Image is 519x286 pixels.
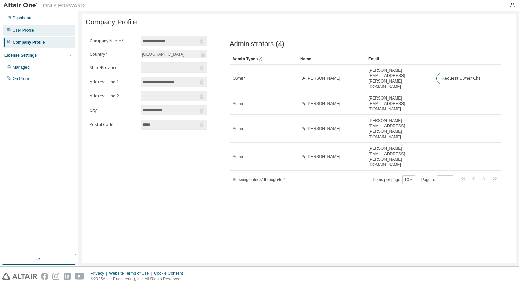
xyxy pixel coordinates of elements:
[13,15,33,21] div: Dashboard
[307,101,340,106] span: [PERSON_NAME]
[232,57,255,61] span: Admin Type
[90,79,137,85] label: Address Line 1
[90,65,137,70] label: State/Province
[90,108,137,113] label: City
[233,126,244,131] span: Admin
[300,54,363,65] div: Name
[369,68,430,89] span: [PERSON_NAME][EMAIL_ADDRESS][PERSON_NAME][DOMAIN_NAME]
[90,122,137,127] label: Postal Code
[141,50,207,58] div: [GEOGRAPHIC_DATA]
[154,271,187,276] div: Cookie Consent
[13,28,34,33] div: User Profile
[141,51,185,58] div: [GEOGRAPHIC_DATA]
[52,273,59,280] img: instagram.svg
[421,175,453,184] span: Page n.
[307,154,340,159] span: [PERSON_NAME]
[86,18,137,26] span: Company Profile
[369,95,430,112] span: [PERSON_NAME][EMAIL_ADDRESS][DOMAIN_NAME]
[373,175,415,184] span: Items per page
[307,126,340,131] span: [PERSON_NAME]
[368,54,431,65] div: Email
[3,2,88,9] img: Altair One
[13,40,45,45] div: Company Profile
[233,101,244,106] span: Admin
[2,273,37,280] img: altair_logo.svg
[369,118,430,140] span: [PERSON_NAME][EMAIL_ADDRESS][PERSON_NAME][DOMAIN_NAME]
[41,273,48,280] img: facebook.svg
[307,76,340,81] span: [PERSON_NAME]
[90,93,137,99] label: Address Line 2
[436,73,494,84] button: Request Owner Change
[90,38,137,44] label: Company Name
[233,76,245,81] span: Owner
[75,273,85,280] img: youtube.svg
[64,273,71,280] img: linkedin.svg
[233,154,244,159] span: Admin
[4,53,37,58] div: License Settings
[91,271,109,276] div: Privacy
[13,65,30,70] div: Managed
[13,76,29,82] div: On Prem
[230,40,284,48] span: Administrators (4)
[90,52,137,57] label: Country
[233,177,286,182] span: Showing entries 1 through 4 of 4
[404,177,413,182] button: 10
[91,276,187,282] p: © 2025 Altair Engineering, Inc. All Rights Reserved.
[369,146,430,167] span: [PERSON_NAME][EMAIL_ADDRESS][PERSON_NAME][DOMAIN_NAME]
[109,271,154,276] div: Website Terms of Use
